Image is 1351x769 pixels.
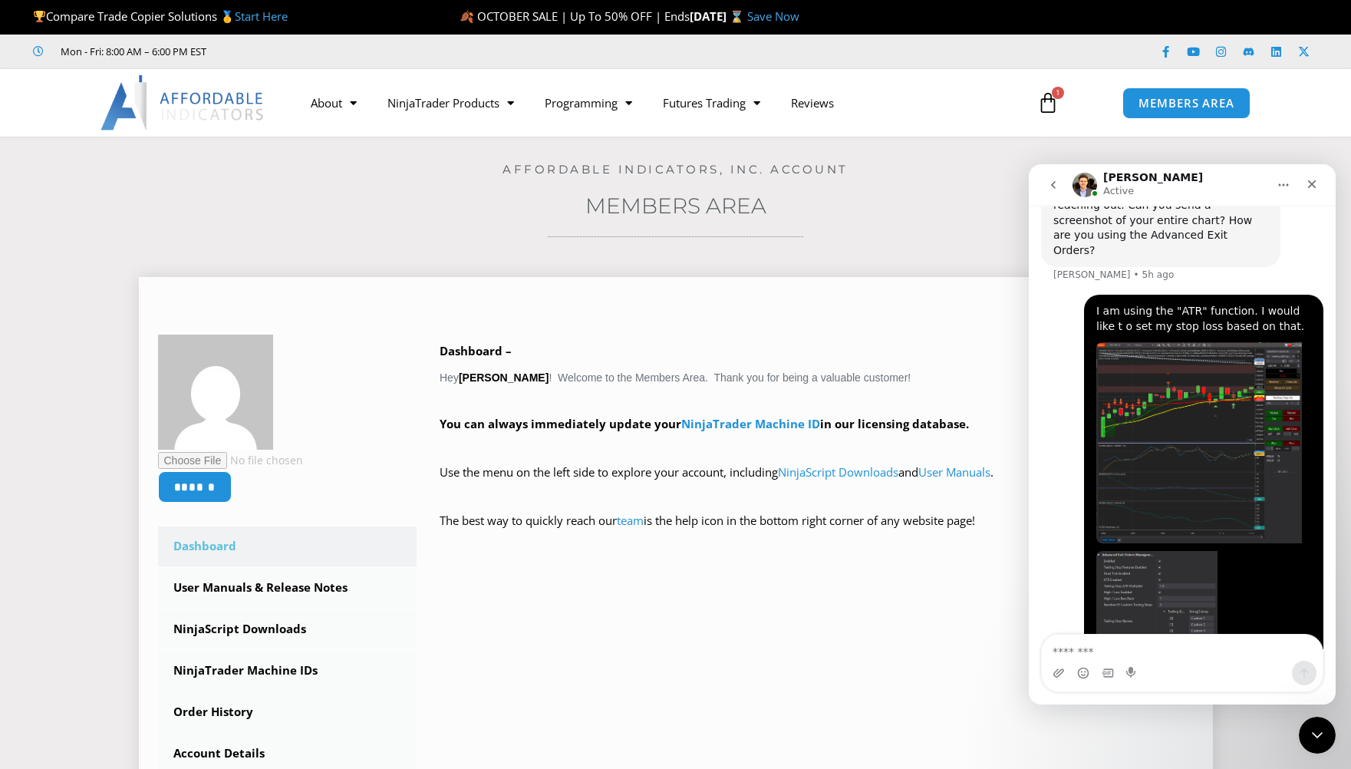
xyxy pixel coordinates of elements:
a: NinjaTrader Products [372,85,529,120]
strong: [DATE] ⌛ [690,8,747,24]
a: Order History [158,692,417,732]
span: 1 [1052,87,1064,99]
b: Dashboard – [440,343,512,358]
iframe: Intercom live chat [1029,164,1336,705]
span: MEMBERS AREA [1138,97,1234,109]
iframe: Customer reviews powered by Trustpilot [228,44,458,59]
div: I am using the "ATR" function. I would like t o set my stop loss based on that. [68,140,282,170]
a: Dashboard [158,526,417,566]
span: Compare Trade Copier Solutions 🥇 [33,8,288,24]
a: Reviews [776,85,849,120]
a: Save Now [747,8,799,24]
iframe: Intercom live chat [1299,717,1336,754]
button: Upload attachment [24,503,36,515]
a: MEMBERS AREA [1122,87,1250,119]
img: 018df0dcb24e6171ae67f2b72c3b5061444040b4e32f979916bd3e7307b28bd9 [158,335,273,450]
button: Start recording [97,503,110,515]
a: Affordable Indicators, Inc. Account [503,162,848,177]
a: NinjaTrader Machine ID [681,416,820,431]
button: Emoji picker [48,503,61,515]
a: 1 [1014,81,1082,125]
a: Start Here [235,8,288,24]
a: About [295,85,372,120]
button: Gif picker [73,503,85,515]
div: Hey ! Welcome to the Members Area. Thank you for being a valuable customer! [440,341,1194,553]
a: NinjaTrader Machine IDs [158,651,417,691]
a: Members Area [585,193,766,219]
a: User Manuals & Release Notes [158,568,417,608]
strong: [PERSON_NAME] [459,371,549,384]
a: Futures Trading [647,85,776,120]
nav: Menu [295,85,1020,120]
span: Mon - Fri: 8:00 AM – 6:00 PM EST [57,42,206,61]
img: 🏆 [34,11,45,22]
a: NinjaScript Downloads [158,609,417,649]
a: NinjaScript Downloads [778,464,898,480]
a: User Manuals [918,464,990,480]
a: Programming [529,85,647,120]
button: Send a message… [263,497,288,521]
div: I am using the "ATR" function. I would like t o set my stop loss based on that. [55,130,295,602]
p: The best way to quickly reach our is the help icon in the bottom right corner of any website page! [440,510,1194,553]
p: Use the menu on the left side to explore your account, including and . [440,462,1194,505]
strong: You can always immediately update your in our licensing database. [440,416,969,431]
textarea: Message… [13,470,294,497]
a: team [617,513,644,528]
div: Matthew says… [12,130,295,620]
img: LogoAI | Affordable Indicators – NinjaTrader [101,75,265,130]
span: 🍂 OCTOBER SALE | Up To 50% OFF | Ends [460,8,690,24]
